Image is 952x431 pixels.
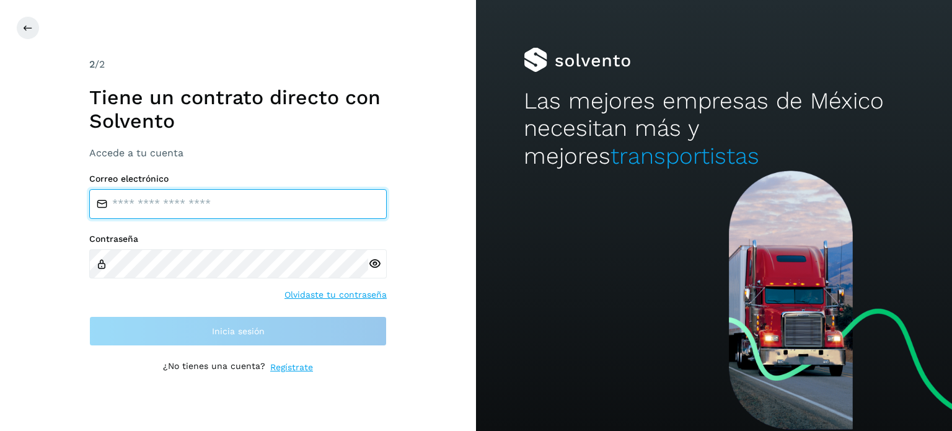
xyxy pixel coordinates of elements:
label: Contraseña [89,234,387,244]
label: Correo electrónico [89,174,387,184]
div: /2 [89,57,387,72]
button: Inicia sesión [89,316,387,346]
h1: Tiene un contrato directo con Solvento [89,86,387,133]
span: transportistas [610,143,759,169]
span: 2 [89,58,95,70]
h2: Las mejores empresas de México necesitan más y mejores [524,87,904,170]
h3: Accede a tu cuenta [89,147,387,159]
a: Olvidaste tu contraseña [284,288,387,301]
span: Inicia sesión [212,327,265,335]
a: Regístrate [270,361,313,374]
p: ¿No tienes una cuenta? [163,361,265,374]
